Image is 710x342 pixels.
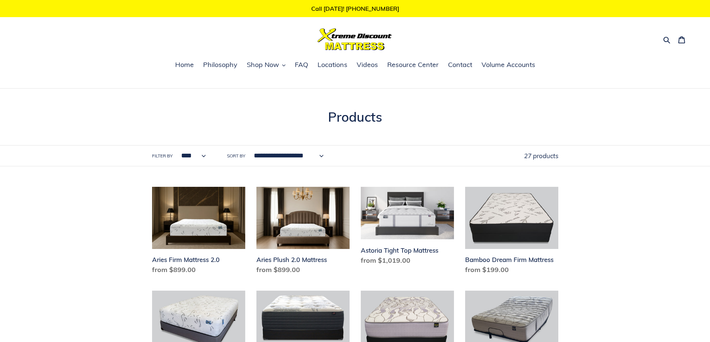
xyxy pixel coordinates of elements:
[256,187,350,278] a: Aries Plush 2.0 Mattress
[328,109,382,125] span: Products
[243,60,289,71] button: Shop Now
[318,60,347,69] span: Locations
[444,60,476,71] a: Contact
[478,60,539,71] a: Volume Accounts
[384,60,442,71] a: Resource Center
[291,60,312,71] a: FAQ
[448,60,472,69] span: Contact
[387,60,439,69] span: Resource Center
[482,60,535,69] span: Volume Accounts
[175,60,194,69] span: Home
[152,187,245,278] a: Aries Firm Mattress 2.0
[247,60,279,69] span: Shop Now
[314,60,351,71] a: Locations
[353,60,382,71] a: Videos
[357,60,378,69] span: Videos
[227,153,245,159] label: Sort by
[203,60,237,69] span: Philosophy
[361,187,454,268] a: Astoria Tight Top Mattress
[318,28,392,50] img: Xtreme Discount Mattress
[199,60,241,71] a: Philosophy
[524,152,558,160] span: 27 products
[295,60,308,69] span: FAQ
[152,153,173,159] label: Filter by
[171,60,198,71] a: Home
[465,187,558,278] a: Bamboo Dream Firm Mattress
